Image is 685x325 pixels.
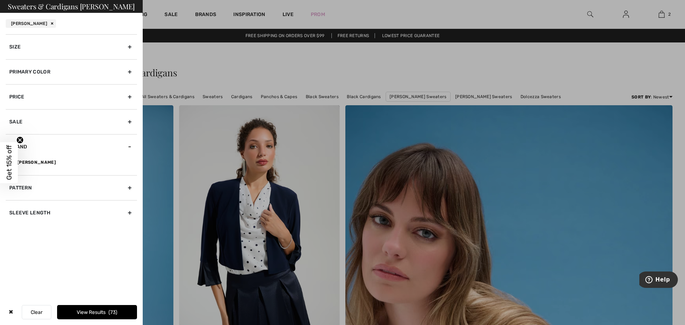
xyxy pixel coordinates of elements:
[6,200,137,225] div: Sleeve length
[5,145,13,180] span: Get 15% off
[22,305,51,319] button: Clear
[16,136,24,143] button: Close teaser
[6,19,56,28] div: [PERSON_NAME]
[6,305,16,319] div: ✖
[6,134,137,159] div: Brand
[9,159,137,166] label: [PERSON_NAME]
[6,109,137,134] div: Sale
[57,305,137,319] button: View Results73
[6,84,137,109] div: Price
[108,309,117,315] span: 73
[639,271,678,289] iframe: Opens a widget where you can find more information
[6,59,137,84] div: Primary Color
[6,34,137,59] div: Size
[6,175,137,200] div: Pattern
